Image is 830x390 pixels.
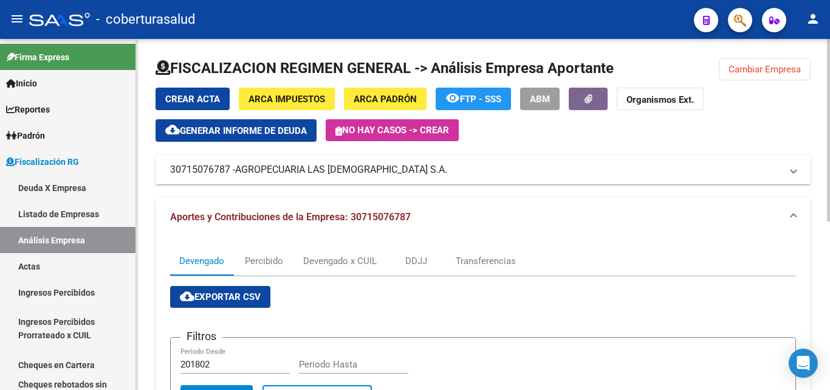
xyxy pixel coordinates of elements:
[626,94,694,105] strong: Organismos Ext.
[520,88,560,110] button: ABM
[617,88,704,110] button: Organismos Ext.
[6,77,37,90] span: Inicio
[245,254,283,268] div: Percibido
[303,254,377,268] div: Devengado x CUIL
[729,64,801,75] span: Cambiar Empresa
[170,286,270,308] button: Exportar CSV
[96,6,195,33] span: - coberturasalud
[156,88,230,110] button: Crear Acta
[180,125,307,136] span: Generar informe de deuda
[405,254,427,268] div: DDJJ
[335,125,449,136] span: No hay casos -> Crear
[456,254,516,268] div: Transferencias
[156,119,317,142] button: Generar informe de deuda
[180,328,222,345] h3: Filtros
[436,88,511,110] button: FTP - SSS
[165,94,220,105] span: Crear Acta
[344,88,427,110] button: ARCA Padrón
[165,122,180,137] mat-icon: cloud_download
[156,58,614,78] h1: FISCALIZACION REGIMEN GENERAL -> Análisis Empresa Aportante
[180,291,261,302] span: Exportar CSV
[445,91,460,105] mat-icon: remove_red_eye
[460,94,501,105] span: FTP - SSS
[235,163,447,176] span: AGROPECUARIA LAS [DEMOGRAPHIC_DATA] S.A.
[156,198,811,237] mat-expansion-panel-header: Aportes y Contribuciones de la Empresa: 30715076787
[179,254,224,268] div: Devengado
[354,94,417,105] span: ARCA Padrón
[239,88,335,110] button: ARCA Impuestos
[789,349,818,378] div: Open Intercom Messenger
[326,119,459,141] button: No hay casos -> Crear
[806,12,820,26] mat-icon: person
[170,211,411,223] span: Aportes y Contribuciones de la Empresa: 30715076787
[530,94,550,105] span: ABM
[6,129,45,142] span: Padrón
[156,155,811,184] mat-expansion-panel-header: 30715076787 -AGROPECUARIA LAS [DEMOGRAPHIC_DATA] S.A.
[170,163,781,176] mat-panel-title: 30715076787 -
[180,289,194,304] mat-icon: cloud_download
[6,103,50,116] span: Reportes
[10,12,24,26] mat-icon: menu
[719,58,811,80] button: Cambiar Empresa
[6,50,69,64] span: Firma Express
[249,94,325,105] span: ARCA Impuestos
[6,155,79,169] span: Fiscalización RG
